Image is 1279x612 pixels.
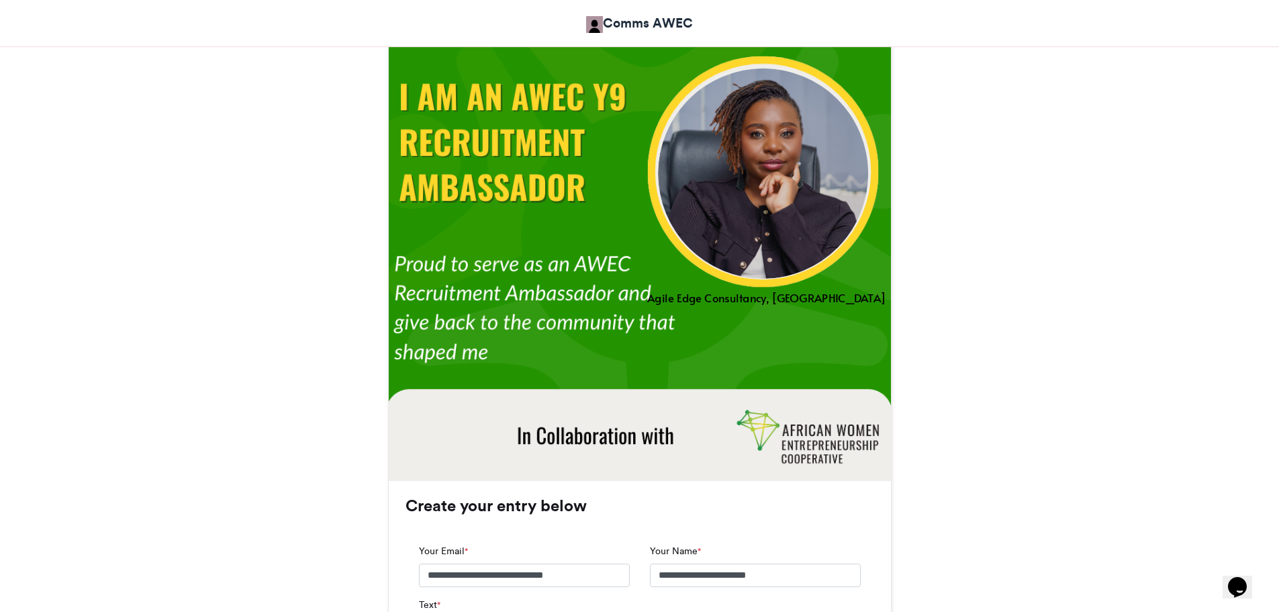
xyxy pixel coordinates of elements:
[586,16,603,33] img: Comms AWEC
[1223,558,1266,599] iframe: chat widget
[650,544,701,558] label: Your Name
[406,498,874,514] h3: Create your entry below
[419,544,468,558] label: Your Email
[641,289,892,305] div: Agile Edge Consultancy, [GEOGRAPHIC_DATA]
[586,13,693,33] a: Comms AWEC
[658,68,868,278] img: 1757171161.452-b2dcae4267c1926e4edbba7f5065fdc4d8f11412.png
[419,598,440,612] label: Text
